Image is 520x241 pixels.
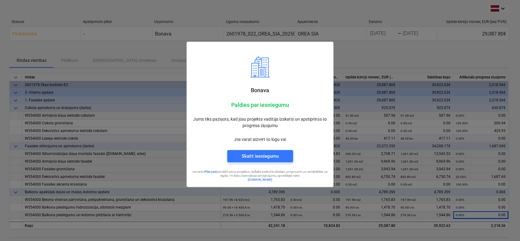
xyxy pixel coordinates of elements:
[192,101,328,109] p: Paldies par iesniegumu
[192,87,328,94] p: Bonava
[192,116,328,129] p: Jums tiks paziņots, kad jūsu projekta vadītājs izskatīs un apstiprinās šo progresa ziņojumu
[248,178,272,181] a: [DOMAIN_NAME]
[205,170,217,173] a: Planyard
[192,136,328,143] p: Jūs varat aizvērt šo logu vai
[192,170,328,178] p: Izmantot pārvaldīt savus projektus, reāllaikā izsekot budžetam, prognozēm un rentabilitātei. Lai ...
[227,150,293,162] button: Skatīt iesniegumu
[241,152,278,160] div: Skatīt iesniegumu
